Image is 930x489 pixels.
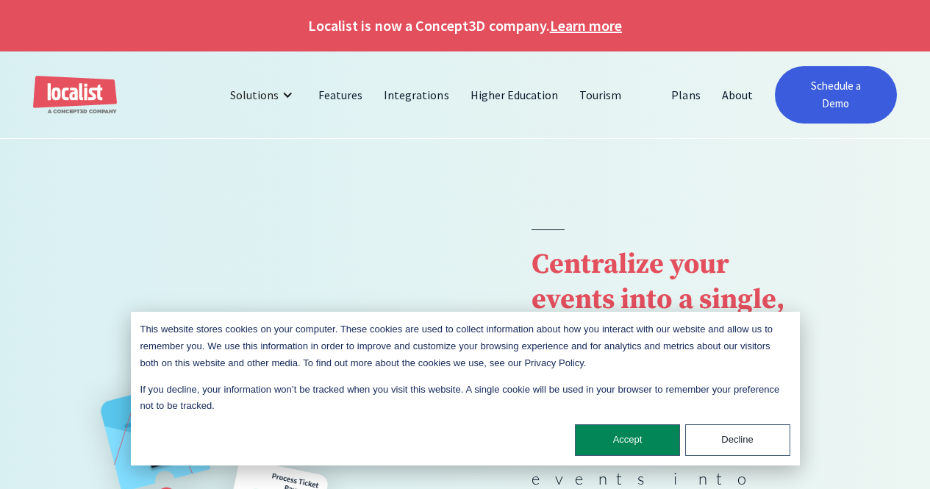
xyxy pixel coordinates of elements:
[460,77,570,113] a: Higher Education
[230,86,279,104] div: Solutions
[775,66,897,124] a: Schedule a Demo
[575,424,680,456] button: Accept
[569,77,632,113] a: Tourism
[140,321,790,371] p: This website stores cookies on your computer. These cookies are used to collect information about...
[661,77,711,113] a: Plans
[550,15,622,37] a: Learn more
[308,77,373,113] a: Features
[140,382,790,415] p: If you decline, your information won’t be tracked when you visit this website. A single cookie wi...
[712,77,764,113] a: About
[219,77,308,113] div: Solutions
[373,77,459,113] a: Integrations
[33,76,117,115] a: home
[131,312,800,465] div: Cookie banner
[532,247,796,353] strong: Centralize your events into a single, easy to use calendar.
[685,424,790,456] button: Decline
